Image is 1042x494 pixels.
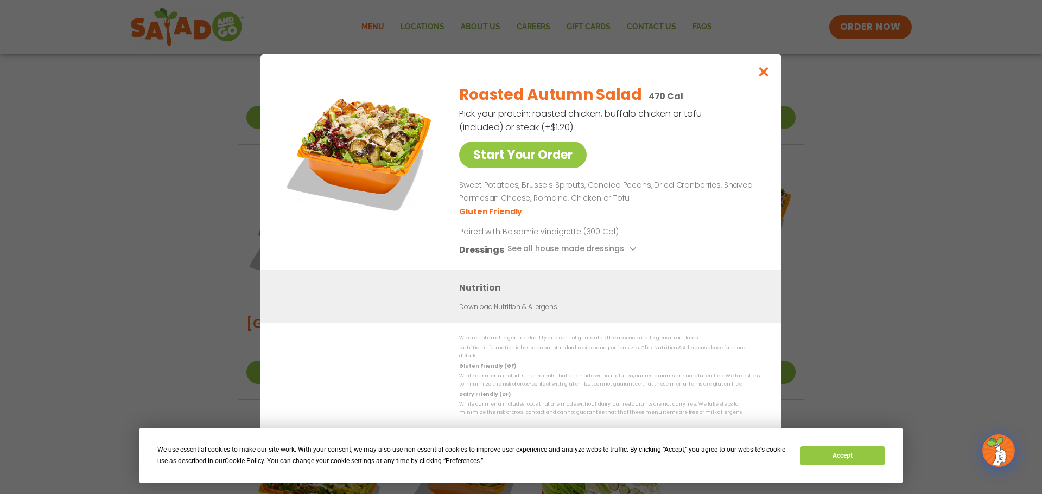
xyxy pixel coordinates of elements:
p: Nutrition information is based on our standard recipes and portion sizes. Click Nutrition & Aller... [459,344,760,361]
a: Start Your Order [459,142,587,168]
span: Cookie Policy [225,457,264,465]
a: Download Nutrition & Allergens [459,302,557,312]
strong: Dairy Friendly (DF) [459,391,510,397]
p: 470 Cal [649,89,683,103]
button: See all house made dressings [507,243,639,256]
button: Close modal [746,54,781,90]
p: While our menu includes foods that are made without dairy, our restaurants are not dairy free. We... [459,400,760,417]
p: We are not an allergen free facility and cannot guarantee the absence of allergens in our foods. [459,334,760,342]
button: Accept [800,446,884,465]
strong: Gluten Friendly (GF) [459,363,516,369]
h2: Roasted Autumn Salad [459,84,641,106]
li: Gluten Friendly [459,206,524,217]
div: Cookie Consent Prompt [139,428,903,483]
span: Preferences [446,457,480,465]
p: Sweet Potatoes, Brussels Sprouts, Candied Pecans, Dried Cranberries, Shaved Parmesan Cheese, Roma... [459,179,755,205]
h3: Nutrition [459,281,765,294]
div: We use essential cookies to make our site work. With your consent, we may also use non-essential ... [157,444,787,467]
p: While our menu includes ingredients that are made without gluten, our restaurants are not gluten ... [459,372,760,389]
img: wpChatIcon [983,435,1014,466]
img: Featured product photo for Roasted Autumn Salad [285,75,437,227]
h3: Dressings [459,243,504,256]
p: Pick your protein: roasted chicken, buffalo chicken or tofu (included) or steak (+$1.20) [459,107,703,134]
p: Paired with Balsamic Vinaigrette (300 Cal) [459,226,660,238]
